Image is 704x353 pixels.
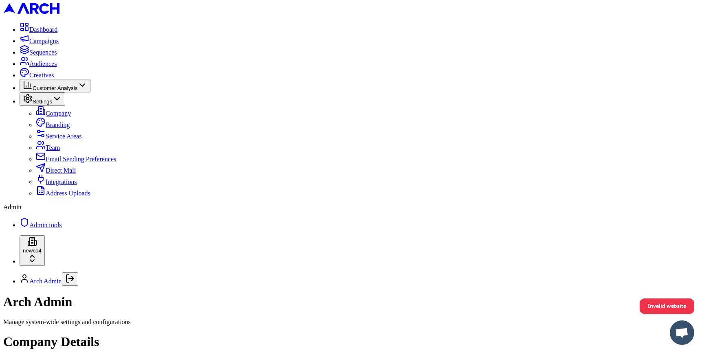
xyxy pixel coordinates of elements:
span: Integrations [46,178,77,185]
span: Creatives [29,72,54,79]
span: newco4 [23,248,42,254]
span: Invalid website [648,299,686,313]
span: Branding [46,121,70,128]
a: Address Uploads [36,190,90,197]
a: Branding [36,121,70,128]
h1: Arch Admin [3,294,701,309]
span: Campaigns [29,37,59,44]
a: Arch Admin [29,278,62,285]
span: Admin tools [29,221,62,228]
span: Dashboard [29,26,57,33]
span: Audiences [29,60,57,67]
button: newco4 [20,235,45,266]
span: Direct Mail [46,167,76,174]
div: Admin [3,204,701,211]
div: Open chat [670,320,694,345]
span: Sequences [29,49,57,56]
a: Creatives [20,72,54,79]
a: Team [36,144,60,151]
span: Customer Analysis [33,85,77,91]
a: Service Areas [36,133,81,140]
span: Team [46,144,60,151]
div: Manage system-wide settings and configurations [3,318,701,326]
a: Admin tools [20,221,62,228]
span: Company [46,110,71,117]
span: Address Uploads [46,190,90,197]
a: Dashboard [20,26,57,33]
a: Email Sending Preferences [36,156,116,162]
a: Integrations [36,178,77,185]
button: Settings [20,92,65,106]
h1: Company Details [3,334,701,349]
button: Log out [62,272,78,286]
button: Customer Analysis [20,79,90,92]
a: Audiences [20,60,57,67]
a: Direct Mail [36,167,76,174]
span: Settings [33,99,52,105]
a: Company [36,110,71,117]
a: Campaigns [20,37,59,44]
a: Sequences [20,49,57,56]
span: Service Areas [46,133,81,140]
span: Email Sending Preferences [46,156,116,162]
